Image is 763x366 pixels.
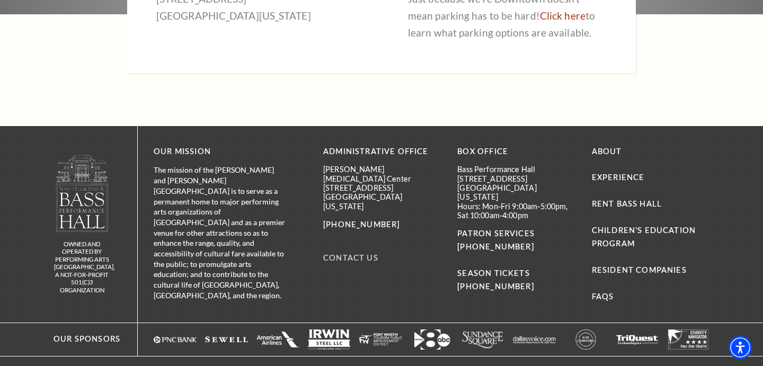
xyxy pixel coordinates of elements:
[462,329,504,350] img: Logo of Sundance Square, featuring stylized text in white.
[323,145,441,158] p: Administrative Office
[592,173,645,182] a: Experience
[256,329,299,350] a: The image is completely blank or white. - open in a new tab
[308,329,351,350] a: Logo of Irwin Steel LLC, featuring the company name in bold letters with a simple design. - open ...
[154,329,197,350] img: Logo of PNC Bank in white text with a triangular symbol.
[457,145,575,158] p: BOX OFFICE
[457,165,575,174] p: Bass Performance Hall
[323,218,441,231] p: [PHONE_NUMBER]
[411,329,454,350] img: Logo featuring the number "8" with an arrow and "abc" in a modern design.
[457,183,575,202] p: [GEOGRAPHIC_DATA][US_STATE]
[592,199,662,208] a: Rent Bass Hall
[592,147,622,156] a: About
[323,192,441,211] p: [GEOGRAPHIC_DATA][US_STATE]
[592,265,687,274] a: Resident Companies
[154,145,286,158] p: OUR MISSION
[540,10,585,22] a: Click here to learn what parking options are available - open in a new tab
[308,329,351,350] img: Logo of Irwin Steel LLC, featuring the company name in bold letters with a simple design.
[55,154,109,232] img: owned and operated by Performing Arts Fort Worth, A NOT-FOR-PROFIT 501(C)3 ORGANIZATION
[205,329,248,350] img: The image is completely blank or white.
[667,329,710,350] a: The image is completely blank or white. - open in a new tab
[564,329,607,350] img: A circular logo with the text "KIM CLASSIFIED" in the center, featuring a bold, modern design.
[513,329,556,350] img: The image features a simple white background with text that appears to be a logo or brand name.
[43,333,120,346] p: Our Sponsors
[154,165,286,300] p: The mission of the [PERSON_NAME] and [PERSON_NAME][GEOGRAPHIC_DATA] is to serve as a permanent ho...
[729,336,752,359] div: Accessibility Menu
[323,183,441,192] p: [STREET_ADDRESS]
[457,202,575,220] p: Hours: Mon-Fri 9:00am-5:00pm, Sat 10:00am-4:00pm
[513,329,556,350] a: The image features a simple white background with text that appears to be a logo or brand name. -...
[205,329,248,350] a: The image is completely blank or white. - open in a new tab
[154,329,197,350] a: Logo of PNC Bank in white text with a triangular symbol. - open in a new tab - target website may...
[592,226,696,248] a: Children's Education Program
[564,329,607,350] a: A circular logo with the text "KIM CLASSIFIED" in the center, featuring a bold, modern design. - ...
[616,329,659,350] img: The image is completely blank or white.
[256,329,299,350] img: The image is completely blank or white.
[323,165,441,183] p: [PERSON_NAME][MEDICAL_DATA] Center
[457,227,575,254] p: PATRON SERVICES [PHONE_NUMBER]
[323,253,378,262] a: Contact Us
[616,329,659,350] a: The image is completely blank or white. - open in a new tab
[667,329,710,350] img: The image is completely blank or white.
[359,329,402,350] img: The image is completely blank or white.
[592,292,614,301] a: FAQs
[457,174,575,183] p: [STREET_ADDRESS]
[54,240,110,294] p: owned and operated by Performing Arts [GEOGRAPHIC_DATA], A NOT-FOR-PROFIT 501(C)3 ORGANIZATION
[411,329,454,350] a: Logo featuring the number "8" with an arrow and "abc" in a modern design. - open in a new tab
[457,254,575,293] p: SEASON TICKETS [PHONE_NUMBER]
[462,329,504,350] a: Logo of Sundance Square, featuring stylized text in white. - open in a new tab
